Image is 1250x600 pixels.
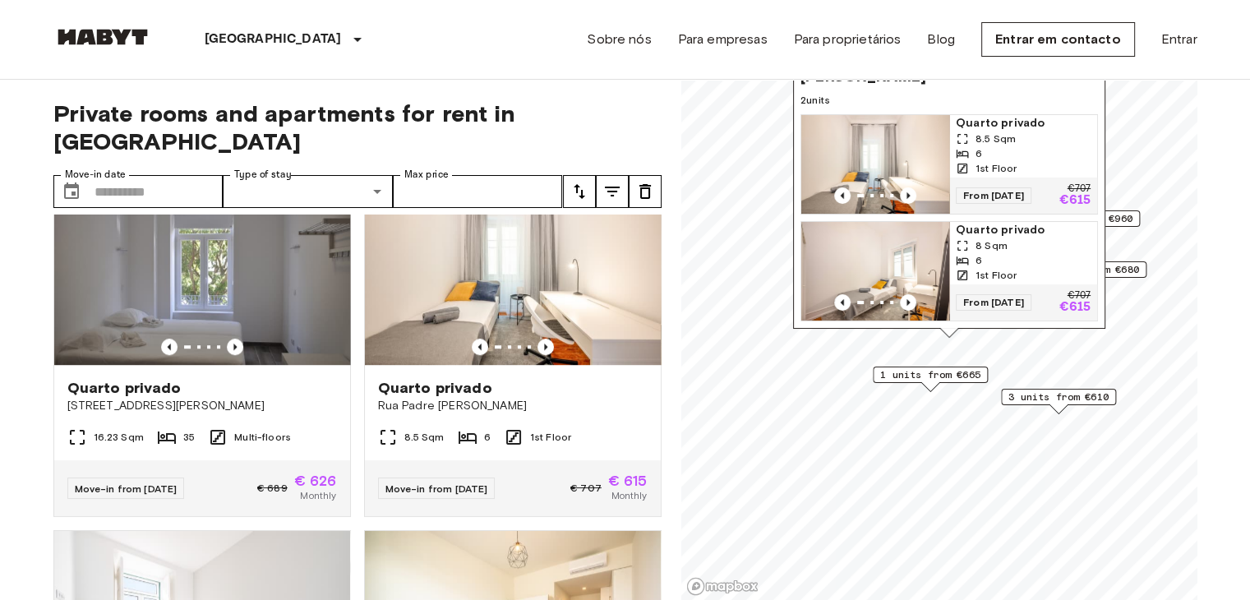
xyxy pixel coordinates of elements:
[686,577,759,596] a: Mapbox logo
[794,30,902,49] a: Para proprietários
[94,430,144,445] span: 16.23 Sqm
[55,175,88,208] button: Choose date
[1059,194,1091,207] p: €615
[927,30,955,49] a: Blog
[300,488,336,503] span: Monthly
[801,115,949,214] img: Marketing picture of unit PT-17-016-001-05
[364,167,662,517] a: Marketing picture of unit PT-17-016-001-05Previous imagePrevious imageQuarto privadoRua Padre [PE...
[205,30,342,49] p: [GEOGRAPHIC_DATA]
[65,168,126,182] label: Move-in date
[227,339,243,355] button: Previous image
[161,339,178,355] button: Previous image
[294,473,337,488] span: € 626
[1039,262,1139,277] span: 1 units from €680
[956,115,1091,132] span: Quarto privado
[378,398,648,414] span: Rua Padre [PERSON_NAME]
[53,99,662,155] span: Private rooms and apartments for rent in [GEOGRAPHIC_DATA]
[570,481,602,496] span: € 707
[976,268,1017,283] span: 1st Floor
[472,339,488,355] button: Previous image
[1008,390,1109,404] span: 3 units from €610
[873,367,988,392] div: Map marker
[900,294,916,311] button: Previous image
[365,168,661,365] img: Marketing picture of unit PT-17-016-001-05
[404,168,449,182] label: Max price
[234,168,292,182] label: Type of stay
[956,187,1031,204] span: From [DATE]
[611,488,647,503] span: Monthly
[53,29,152,45] img: Habyt
[976,238,1008,253] span: 8 Sqm
[1161,30,1197,49] a: Entrar
[404,430,445,445] span: 8.5 Sqm
[956,222,1091,238] span: Quarto privado
[1025,210,1140,236] div: Map marker
[834,294,851,311] button: Previous image
[587,30,651,49] a: Sobre nós
[956,294,1031,311] span: From [DATE]
[800,93,1098,108] span: 2 units
[54,168,350,365] img: Marketing picture of unit PT-17-010-001-14H
[484,430,491,445] span: 6
[800,114,1098,215] a: Marketing picture of unit PT-17-016-001-05Previous imagePrevious imageQuarto privado8.5 Sqm61st F...
[53,167,351,517] a: Marketing picture of unit PT-17-010-001-14HPrevious imagePrevious imageQuarto privado[STREET_ADDR...
[596,175,629,208] button: tune
[801,222,949,321] img: Marketing picture of unit PT-17-016-001-04
[834,187,851,204] button: Previous image
[537,339,554,355] button: Previous image
[880,367,980,382] span: 1 units from €665
[563,175,596,208] button: tune
[1031,261,1146,287] div: Map marker
[981,22,1135,57] a: Entrar em contacto
[976,161,1017,176] span: 1st Floor
[530,430,571,445] span: 1st Floor
[385,482,488,495] span: Move-in from [DATE]
[1067,291,1090,301] p: €707
[976,132,1016,146] span: 8.5 Sqm
[678,30,768,49] a: Para empresas
[75,482,178,495] span: Move-in from [DATE]
[257,481,288,496] span: € 689
[976,253,982,268] span: 6
[1001,389,1116,414] div: Map marker
[1067,184,1090,194] p: €707
[793,39,1105,338] div: Map marker
[1059,301,1091,314] p: €615
[183,430,195,445] span: 35
[67,378,182,398] span: Quarto privado
[234,430,291,445] span: Multi-floors
[900,187,916,204] button: Previous image
[1032,211,1132,226] span: 3 units from €960
[629,175,662,208] button: tune
[800,221,1098,321] a: Marketing picture of unit PT-17-016-001-04Previous imagePrevious imageQuarto privado8 Sqm61st Flo...
[67,398,337,414] span: [STREET_ADDRESS][PERSON_NAME]
[378,378,492,398] span: Quarto privado
[608,473,648,488] span: € 615
[976,146,982,161] span: 6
